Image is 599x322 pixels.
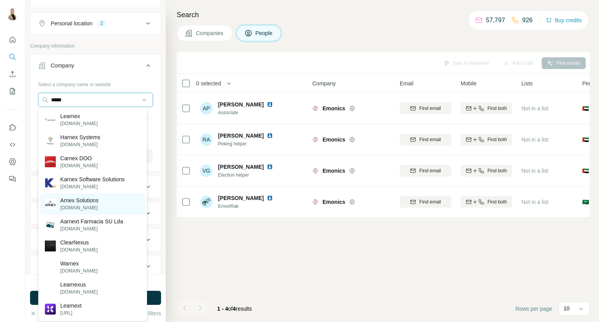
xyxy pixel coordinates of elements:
[516,305,552,313] span: Rows per page
[487,167,507,174] span: Find both
[461,165,512,177] button: Find both
[30,204,161,223] button: HQ location
[461,134,512,145] button: Find both
[97,20,106,27] div: 2
[30,177,161,196] button: Industry
[486,16,505,25] p: 57,797
[51,19,92,27] div: Personal location
[45,177,56,188] img: Karnex Software Solutions
[60,260,98,267] p: Warnex
[218,172,276,179] span: Election helper
[267,101,273,108] img: LinkedIn logo
[30,257,161,276] button: Employees (size)
[60,112,98,120] p: Learnex
[400,165,451,177] button: Find email
[45,156,56,167] img: Carnex DOO
[45,262,56,272] img: Warnex
[218,101,264,108] span: [PERSON_NAME]
[6,172,19,186] button: Feedback
[60,162,98,169] p: [DOMAIN_NAME]
[267,195,273,201] img: LinkedIn logo
[45,241,56,251] img: ClearNexus
[60,246,98,253] p: [DOMAIN_NAME]
[6,138,19,152] button: Use Surfe API
[312,168,319,174] img: Logo of Emonics
[419,198,441,205] span: Find email
[564,304,570,312] p: 10
[267,133,273,139] img: LinkedIn logo
[218,203,276,210] span: EmonRak
[267,164,273,170] img: LinkedIn logo
[60,225,123,232] p: [DOMAIN_NAME]
[30,291,161,305] button: Run search
[200,133,213,146] div: RA
[400,103,451,114] button: Find email
[6,50,19,64] button: Search
[218,132,264,140] span: [PERSON_NAME]
[228,306,233,312] span: of
[30,230,161,249] button: Annual revenue ($)
[400,134,451,145] button: Find email
[60,267,98,274] p: [DOMAIN_NAME]
[60,154,98,162] p: Carnex DOO
[218,109,276,116] span: Associate
[582,198,589,206] span: 🇸🇦
[323,198,345,206] span: Emonics
[60,196,99,204] p: Arnex Solutions
[582,167,589,175] span: 🇦🇪
[45,198,56,209] img: Arnex Solutions
[30,310,52,317] button: Clear
[60,204,99,211] p: [DOMAIN_NAME]
[60,175,125,183] p: Karnex Software Solutions
[6,33,19,47] button: Quick start
[400,80,413,87] span: Email
[60,133,101,141] p: Harnex Systems
[45,283,56,294] img: Learnexus
[218,140,276,147] span: Peking helper
[30,14,161,33] button: Personal location2
[51,62,74,69] div: Company
[200,196,213,208] img: Avatar
[30,56,161,78] button: Company
[323,167,345,175] span: Emonics
[200,102,213,115] div: AP
[196,80,221,87] span: 0 selected
[521,199,548,205] span: Not in a list
[312,136,319,143] img: Logo of Emonics
[400,196,451,208] button: Find email
[233,306,236,312] span: 4
[45,114,56,125] img: Learnex
[461,80,477,87] span: Mobile
[30,42,161,50] p: Company information
[38,78,153,88] div: Select a company name or website
[6,84,19,98] button: My lists
[419,105,441,112] span: Find email
[60,302,82,310] p: Learnext
[419,136,441,143] span: Find email
[177,9,590,20] h4: Search
[60,281,98,288] p: Learnexus
[461,196,512,208] button: Find both
[487,136,507,143] span: Find both
[521,168,548,174] span: Not in a list
[323,136,345,143] span: Emonics
[312,80,336,87] span: Company
[6,155,19,169] button: Dashboard
[521,136,548,143] span: Not in a list
[582,136,589,143] span: 🇦🇪
[196,29,224,37] span: Companies
[419,167,441,174] span: Find email
[546,15,582,26] button: Buy credits
[60,183,125,190] p: [DOMAIN_NAME]
[487,105,507,112] span: Find both
[6,67,19,81] button: Enrich CSV
[6,120,19,134] button: Use Surfe on LinkedIn
[60,310,82,317] p: [URL]
[461,103,512,114] button: Find both
[521,80,533,87] span: Lists
[60,288,98,295] p: [DOMAIN_NAME]
[45,219,56,230] img: Aarnext Farmacia SU Lda
[45,135,56,146] img: Harnex Systems
[312,105,319,111] img: Logo of Emonics
[218,163,264,171] span: [PERSON_NAME]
